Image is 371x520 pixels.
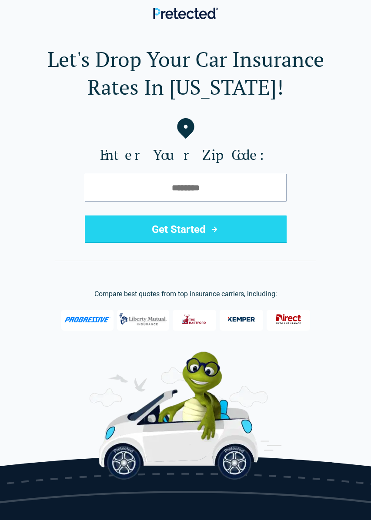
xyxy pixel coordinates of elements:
img: Perry the Turtle with car [90,351,282,480]
label: Enter Your Zip Code: [14,146,357,163]
img: Progressive [64,317,110,323]
img: The Hartford [177,310,212,328]
button: Get Started [85,215,287,243]
p: Compare best quotes from top insurance carriers, including: [14,289,357,299]
img: Liberty Mutual [117,309,169,330]
h1: Let's Drop Your Car Insurance Rates In [US_STATE]! [14,45,357,101]
img: Pretected [153,7,218,19]
img: Direct General [271,310,306,328]
img: Kemper [224,310,259,328]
